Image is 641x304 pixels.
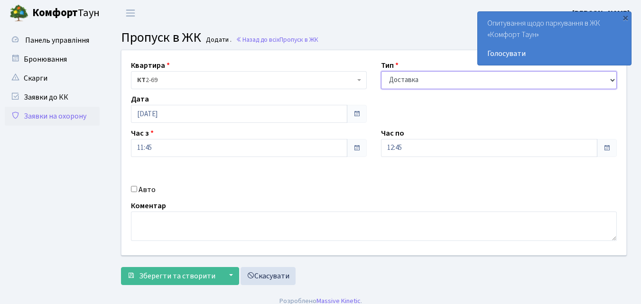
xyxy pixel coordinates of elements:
label: Час з [131,128,154,139]
label: Коментар [131,200,166,212]
a: Панель управління [5,31,100,50]
span: Пропуск в ЖК [279,35,318,44]
small: Додати . [204,36,232,44]
a: Скасувати [241,267,296,285]
span: Таун [32,5,100,21]
img: logo.png [9,4,28,23]
a: Назад до всіхПропуск в ЖК [236,35,318,44]
b: КТ [137,75,146,85]
label: Дата [131,93,149,105]
span: <b>КТ</b>&nbsp;&nbsp;&nbsp;&nbsp;2-69 [137,75,355,85]
a: [PERSON_NAME] [572,8,630,19]
a: Заявки на охорону [5,107,100,126]
span: <b>КТ</b>&nbsp;&nbsp;&nbsp;&nbsp;2-69 [131,71,367,89]
span: Пропуск в ЖК [121,28,201,47]
div: Опитування щодо паркування в ЖК «Комфорт Таун» [478,12,631,65]
span: Панель управління [25,35,89,46]
b: Комфорт [32,5,78,20]
div: × [621,13,630,22]
button: Переключити навігацію [119,5,142,21]
span: Зберегти та створити [139,271,215,281]
label: Квартира [131,60,170,71]
label: Авто [139,184,156,195]
a: Заявки до КК [5,88,100,107]
label: Час по [381,128,404,139]
a: Скарги [5,69,100,88]
button: Зберегти та створити [121,267,222,285]
label: Тип [381,60,399,71]
a: Голосувати [487,48,622,59]
a: Бронювання [5,50,100,69]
